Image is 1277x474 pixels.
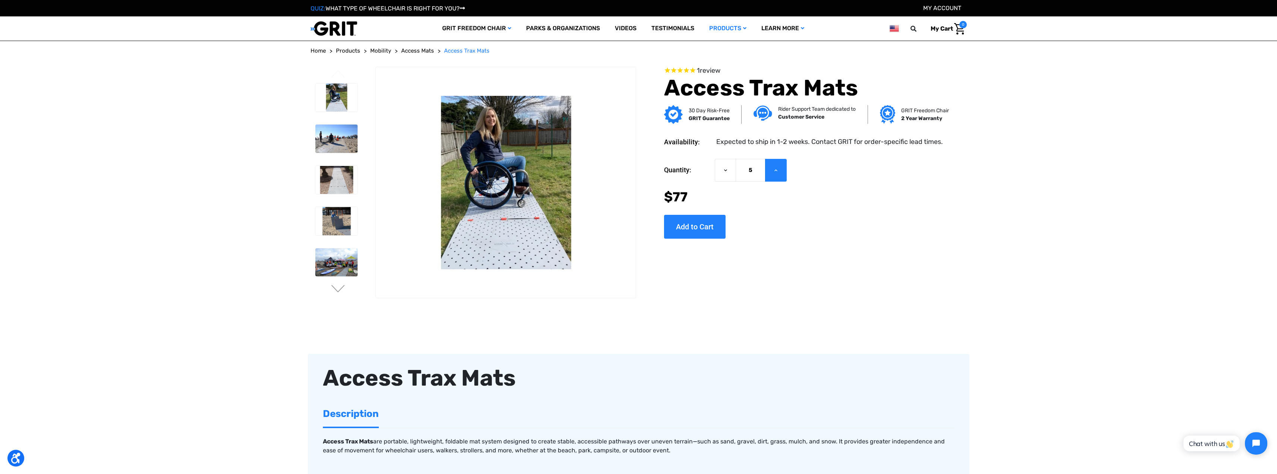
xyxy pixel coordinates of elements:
label: Quantity: [664,159,711,181]
span: Mobility [370,47,391,54]
span: Rated 5.0 out of 5 stars 1 reviews [664,67,947,75]
span: Access Mats [401,47,434,54]
iframe: Tidio Chat [1175,426,1274,461]
span: $77 [664,189,688,205]
a: Access Mats [401,47,434,55]
img: GRIT All-Terrain Wheelchair and Mobility Equipment [311,21,357,36]
span: QUIZ: [311,5,325,12]
button: Go to slide 6 of 6 [330,70,346,79]
strong: Customer Service [778,114,824,120]
p: GRIT Freedom Chair [901,107,949,114]
a: Products [702,16,754,41]
a: Products [336,47,360,55]
img: GRIT Guarantee [664,105,683,124]
h1: Access Trax Mats [664,75,947,101]
a: Learn More [754,16,812,41]
dt: Availability: [664,137,711,147]
strong: 2 Year Warranty [901,115,942,122]
button: Go to slide 2 of 6 [330,285,346,294]
input: Add to Cart [664,215,726,239]
img: Access Trax Mats [376,96,635,269]
strong: Access Trax Mats [323,438,373,445]
img: Access Trax Mats [315,207,358,235]
img: Access Trax Mats [315,84,358,112]
dd: Expected to ship in 1-2 weeks. Contact GRIT for order-specific lead times. [716,137,943,147]
a: Description [323,401,379,427]
span: Access Trax Mats [444,47,490,54]
span: Home [311,47,326,54]
input: Search [914,21,925,37]
span: Products [336,47,360,54]
span: 0 [959,21,967,28]
a: GRIT Freedom Chair [435,16,519,41]
img: Grit freedom [880,105,895,124]
a: Cart with 0 items [925,21,967,37]
span: 1 reviews [697,66,720,75]
a: Videos [607,16,644,41]
a: Account [923,4,961,12]
img: us.png [890,24,899,33]
div: Access Trax Mats [323,361,954,395]
span: My Cart [931,25,953,32]
nav: Breadcrumb [311,47,967,55]
img: Cart [954,23,965,35]
a: Mobility [370,47,391,55]
a: Testimonials [644,16,702,41]
a: Home [311,47,326,55]
p: are portable, lightweight, foldable mat system designed to create stable, accessible pathways ove... [323,437,954,455]
p: 30 Day Risk-Free [689,107,730,114]
a: Access Trax Mats [444,47,490,55]
a: QUIZ:WHAT TYPE OF WHEELCHAIR IS RIGHT FOR YOU? [311,5,465,12]
img: Access Trax Mats [315,166,358,194]
span: review [700,66,720,75]
p: Rider Support Team dedicated to [778,105,856,113]
img: Customer service [754,106,772,121]
img: Access Trax Mats [315,248,358,277]
img: Access Trax Mats [315,125,358,153]
a: Parks & Organizations [519,16,607,41]
strong: GRIT Guarantee [689,115,730,122]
